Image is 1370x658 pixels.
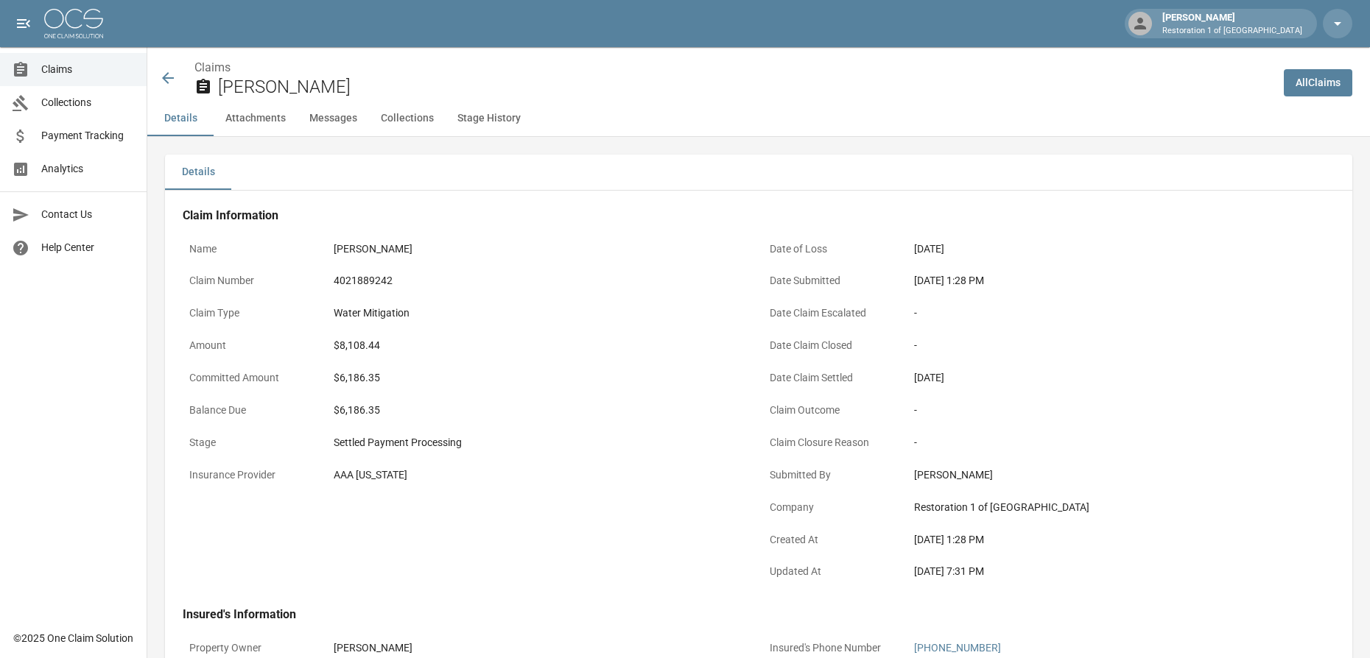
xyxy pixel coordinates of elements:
[194,60,231,74] a: Claims
[914,305,1319,321] div: -
[1162,25,1302,38] p: Restoration 1 of [GEOGRAPHIC_DATA]
[334,640,739,656] div: [PERSON_NAME]
[183,461,315,489] p: Insurance Provider
[334,403,739,418] div: $6,186.35
[334,435,739,450] div: Settled Payment Processing
[147,101,1370,136] div: anchor tabs
[41,95,135,110] span: Collections
[763,428,896,457] p: Claim Closure Reason
[763,396,896,425] p: Claim Outcome
[914,642,1001,654] a: [PHONE_NUMBER]
[334,241,739,257] div: [PERSON_NAME]
[183,299,315,328] p: Claim Type
[334,338,739,353] div: $8,108.44
[41,62,135,77] span: Claims
[183,331,315,360] p: Amount
[914,338,1319,353] div: -
[41,240,135,255] span: Help Center
[1156,10,1308,37] div: [PERSON_NAME]
[334,370,739,386] div: $6,186.35
[214,101,298,136] button: Attachments
[9,9,38,38] button: open drawer
[41,161,135,177] span: Analytics
[914,532,1319,548] div: [DATE] 1:28 PM
[183,364,315,392] p: Committed Amount
[763,461,896,489] p: Submitted By
[218,77,1272,98] h2: [PERSON_NAME]
[165,155,1352,190] div: details tabs
[44,9,103,38] img: ocs-logo-white-transparent.png
[914,435,1319,450] div: -
[763,299,896,328] p: Date Claim Escalated
[165,155,231,190] button: Details
[914,241,1319,257] div: [DATE]
[147,101,214,136] button: Details
[13,631,133,645] div: © 2025 One Claim Solution
[41,207,135,222] span: Contact Us
[914,564,1319,579] div: [DATE] 7:31 PM
[914,500,1319,515] div: Restoration 1 of [GEOGRAPHIC_DATA]
[334,467,739,483] div: AAA [US_STATE]
[183,396,315,425] p: Balance Due
[1284,69,1352,96] a: AllClaims
[298,101,369,136] button: Messages
[763,493,896,522] p: Company
[914,403,1319,418] div: -
[446,101,533,136] button: Stage History
[763,266,896,295] p: Date Submitted
[914,370,1319,386] div: [DATE]
[763,526,896,554] p: Created At
[914,467,1319,483] div: [PERSON_NAME]
[183,208,1326,223] h4: Claim Information
[763,235,896,263] p: Date of Loss
[763,364,896,392] p: Date Claim Settled
[369,101,446,136] button: Collections
[914,273,1319,289] div: [DATE] 1:28 PM
[334,273,739,289] div: 4021889242
[763,557,896,586] p: Updated At
[194,59,1272,77] nav: breadcrumb
[183,235,315,263] p: Name
[41,128,135,144] span: Payment Tracking
[334,305,739,321] div: Water Mitigation
[763,331,896,360] p: Date Claim Closed
[183,266,315,295] p: Claim Number
[183,428,315,457] p: Stage
[183,607,1326,622] h4: Insured's Information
